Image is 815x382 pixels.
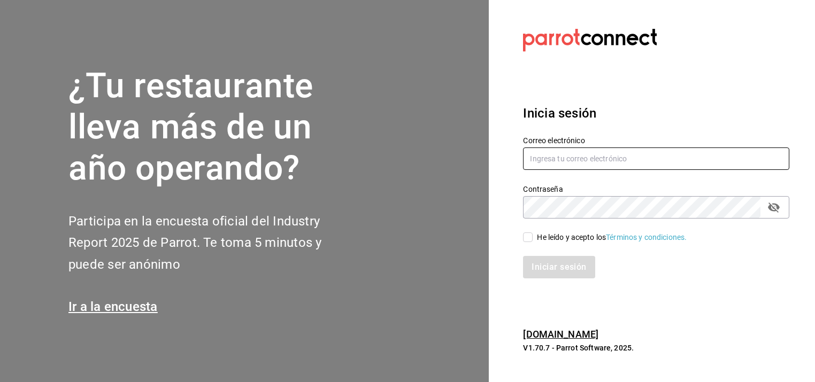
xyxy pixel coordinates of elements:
[523,329,598,340] a: [DOMAIN_NAME]
[537,232,687,243] div: He leído y acepto los
[523,342,789,353] p: V1.70.7 - Parrot Software, 2025.
[68,299,158,314] a: Ir a la encuesta
[68,66,357,189] h1: ¿Tu restaurante lleva más de un año operando?
[523,185,789,193] label: Contraseña
[765,198,783,216] button: passwordField
[523,104,789,123] h3: Inicia sesión
[523,137,789,144] label: Correo electrónico
[68,211,357,276] h2: Participa en la encuesta oficial del Industry Report 2025 de Parrot. Te toma 5 minutos y puede se...
[523,147,789,170] input: Ingresa tu correo electrónico
[606,233,687,241] a: Términos y condiciones.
